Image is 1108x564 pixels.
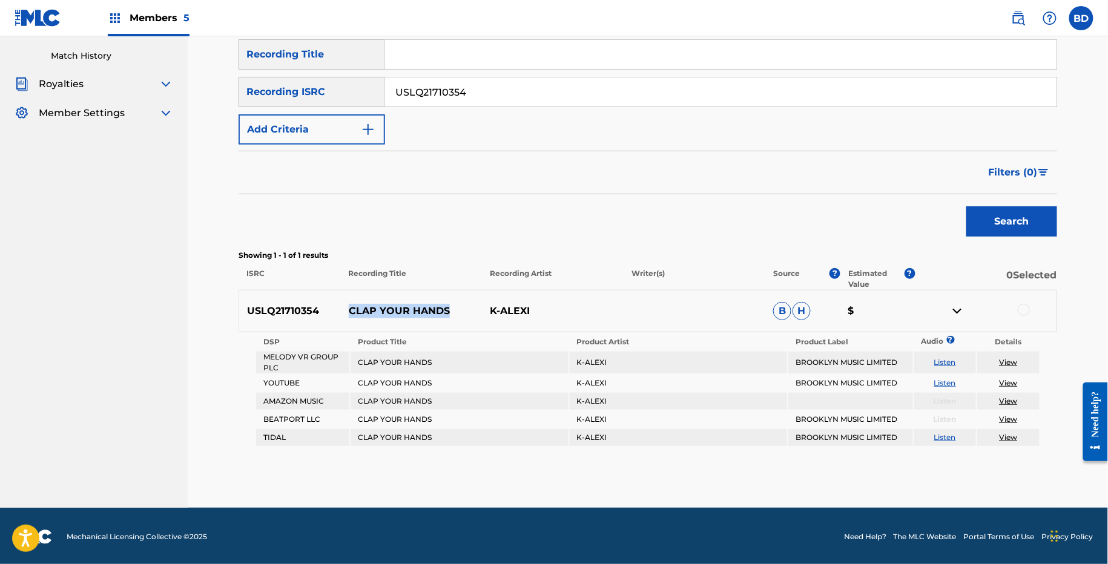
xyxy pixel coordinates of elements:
form: Search Form [239,39,1057,243]
td: CLAP YOUR HANDS [351,393,568,410]
td: TIDAL [256,429,349,446]
span: B [773,302,791,320]
a: Public Search [1006,6,1031,30]
td: MELODY VR GROUP PLC [256,352,349,373]
span: Members [130,11,190,25]
td: CLAP YOUR HANDS [351,411,568,428]
th: DSP [256,333,349,350]
td: BEATPORT LLC [256,411,349,428]
p: Recording Title [340,268,482,290]
td: CLAP YOUR HANDS [351,375,568,392]
p: Source [774,268,800,290]
td: CLAP YOUR HANDS [351,429,568,446]
a: Listen [934,378,956,387]
div: Help [1038,6,1062,30]
button: Search [966,206,1057,237]
td: AMAZON MUSIC [256,393,349,410]
button: Filters (0) [981,157,1057,188]
td: K-ALEXI [570,393,787,410]
p: Audio [914,336,929,347]
div: User Menu [1069,6,1093,30]
img: Royalties [15,77,29,91]
p: K-ALEXI [482,304,624,318]
td: CLAP YOUR HANDS [351,352,568,373]
img: expand [159,77,173,91]
div: Drag [1051,518,1058,554]
td: K-ALEXI [570,352,787,373]
p: 0 Selected [915,268,1057,290]
p: Estimated Value [848,268,904,290]
span: ? [905,268,915,279]
p: Writer(s) [624,268,765,290]
th: Details [977,333,1040,350]
th: Product Title [351,333,568,350]
img: search [1011,11,1026,25]
p: Showing 1 - 1 of 1 results [239,250,1057,261]
a: Listen [934,358,956,367]
td: BROOKLYN MUSIC LIMITED [788,429,912,446]
a: Match History [51,50,173,62]
img: expand [159,106,173,120]
p: USLQ21710354 [239,304,341,318]
iframe: Resource Center [1074,373,1108,470]
p: Recording Artist [482,268,624,290]
td: K-ALEXI [570,429,787,446]
td: YOUTUBE [256,375,349,392]
p: ISRC [239,268,340,290]
th: Product Label [788,333,912,350]
p: Listen [914,414,977,425]
a: Portal Terms of Use [964,531,1035,542]
img: help [1043,11,1057,25]
th: Product Artist [570,333,787,350]
img: Top Rightsholders [108,11,122,25]
p: Listen [914,396,977,407]
span: Royalties [39,77,84,91]
img: Member Settings [15,106,29,120]
a: Listen [934,433,956,442]
button: Add Criteria [239,114,385,145]
td: BROOKLYN MUSIC LIMITED [788,375,912,392]
a: View [1000,433,1018,442]
a: The MLC Website [894,531,957,542]
span: 5 [183,12,190,24]
img: 9d2ae6d4665cec9f34b9.svg [361,122,375,137]
a: View [1000,396,1018,405]
a: View [1000,415,1018,424]
span: Mechanical Licensing Collective © 2025 [67,531,207,542]
span: ? [829,268,840,279]
a: View [1000,358,1018,367]
td: BROOKLYN MUSIC LIMITED [788,352,912,373]
a: Privacy Policy [1042,531,1093,542]
img: contract [950,304,965,318]
p: $ [840,304,915,318]
td: K-ALEXI [570,411,787,428]
td: K-ALEXI [570,375,787,392]
a: Need Help? [844,531,886,542]
p: CLAP YOUR HANDS [341,304,483,318]
a: View [1000,378,1018,387]
iframe: Chat Widget [1047,506,1108,564]
span: Member Settings [39,106,125,120]
td: BROOKLYN MUSIC LIMITED [788,411,912,428]
span: Filters ( 0 ) [989,165,1038,180]
img: filter [1038,169,1049,176]
span: H [793,302,811,320]
img: MLC Logo [15,9,61,27]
